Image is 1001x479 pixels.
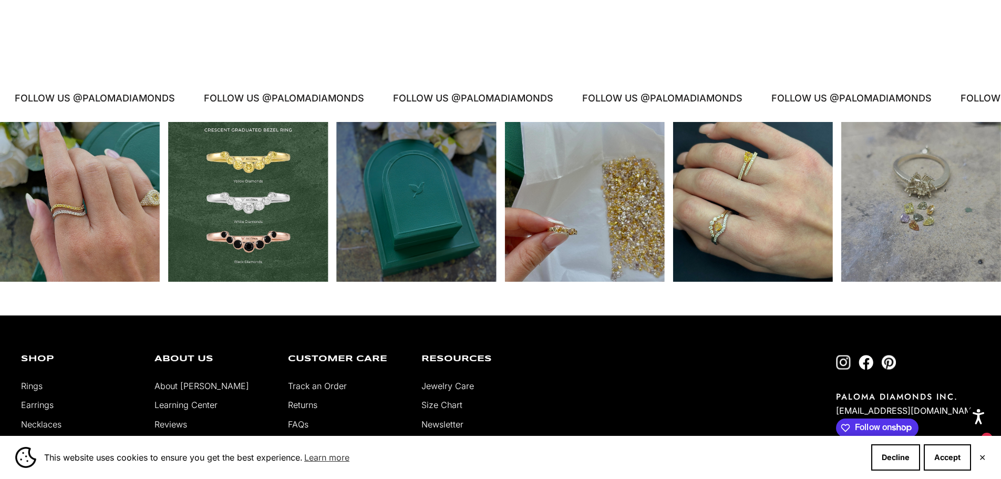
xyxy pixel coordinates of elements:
p: Shop [21,355,139,363]
a: Earrings [21,400,54,410]
a: About [PERSON_NAME] [154,381,249,391]
a: Size Chart [421,400,462,410]
a: Follow on Instagram [836,355,851,370]
p: About Us [154,355,272,363]
a: Rings [21,381,43,391]
div: Instagram post opens in a popup [504,122,664,282]
p: [EMAIL_ADDRESS][DOMAIN_NAME] [836,403,980,419]
a: Learn more [303,450,351,465]
p: FOLLOW US @PALOMADIAMONDS [769,90,929,106]
a: Jewelry Care [421,381,474,391]
a: FAQs [288,419,308,430]
a: Follow on Facebook [859,355,873,370]
p: FOLLOW US @PALOMADIAMONDS [201,90,362,106]
a: Returns [288,400,317,410]
button: Decline [871,444,920,471]
a: Follow on Pinterest [881,355,896,370]
p: FOLLOW US @PALOMADIAMONDS [580,90,740,106]
p: FOLLOW US @PALOMADIAMONDS [390,90,551,106]
a: Learning Center [154,400,218,410]
p: Customer Care [288,355,406,363]
a: Track an Order [288,381,347,391]
img: Cookie banner [15,447,36,468]
div: Instagram post opens in a popup [168,122,328,282]
a: Reviews [154,419,187,430]
p: FOLLOW US @PALOMADIAMONDS [12,90,172,106]
button: Accept [924,444,971,471]
a: Necklaces [21,419,61,430]
div: Instagram post opens in a popup [841,122,1001,282]
p: PALOMA DIAMONDS INC. [836,391,980,403]
button: Close [979,454,986,461]
p: Resources [421,355,539,363]
a: Newsletter [421,419,463,430]
div: Instagram post opens in a popup [336,122,496,282]
span: This website uses cookies to ensure you get the best experience. [44,450,863,465]
div: Instagram post opens in a popup [673,122,833,282]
